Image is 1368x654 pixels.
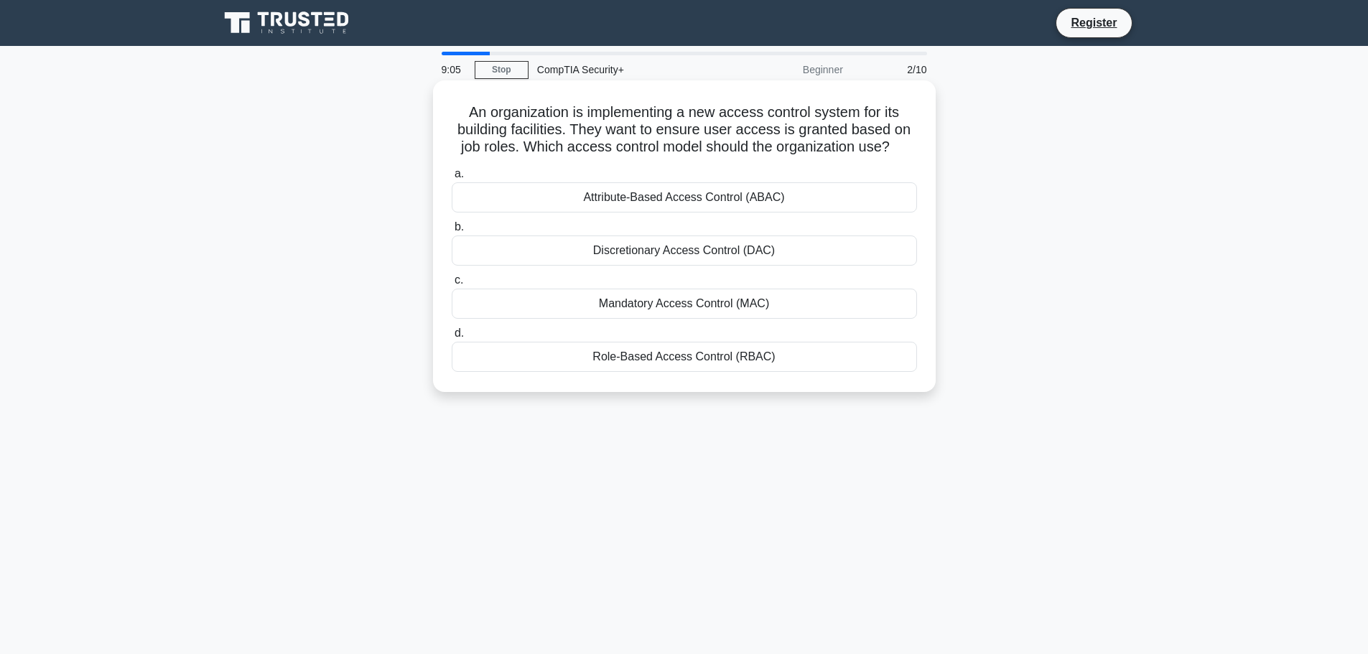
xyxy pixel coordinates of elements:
[450,103,918,157] h5: An organization is implementing a new access control system for its building facilities. They wan...
[852,55,936,84] div: 2/10
[433,55,475,84] div: 9:05
[452,289,917,319] div: Mandatory Access Control (MAC)
[452,342,917,372] div: Role-Based Access Control (RBAC)
[452,235,917,266] div: Discretionary Access Control (DAC)
[1062,14,1125,32] a: Register
[455,327,464,339] span: d.
[455,274,463,286] span: c.
[455,167,464,179] span: a.
[726,55,852,84] div: Beginner
[475,61,529,79] a: Stop
[529,55,726,84] div: CompTIA Security+
[452,182,917,212] div: Attribute-Based Access Control (ABAC)
[455,220,464,233] span: b.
